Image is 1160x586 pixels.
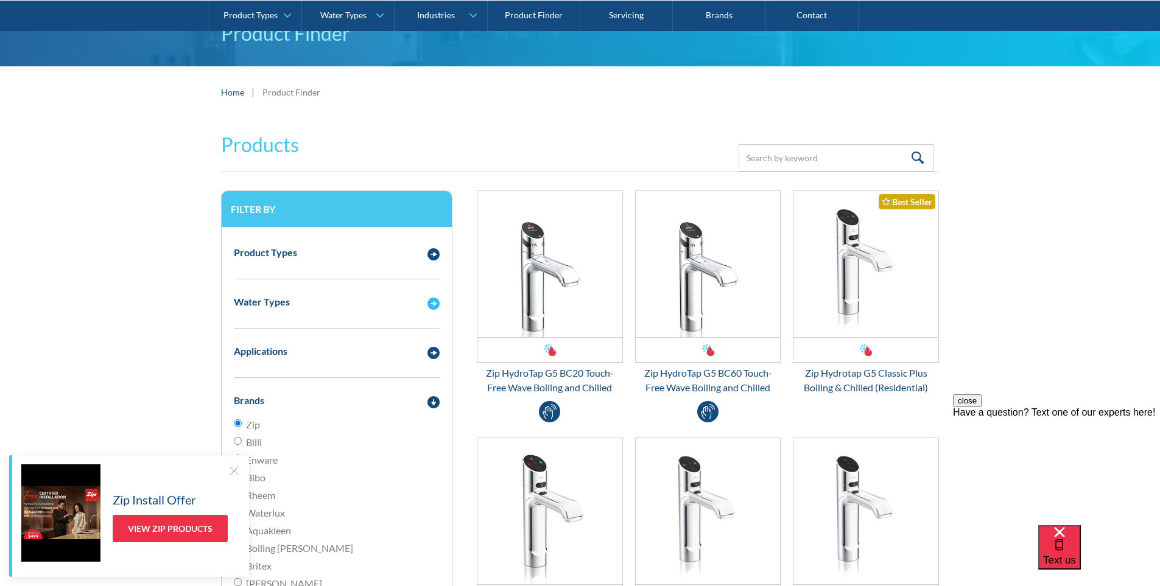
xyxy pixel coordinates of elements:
span: Rheem [246,488,275,503]
img: Zip HydroTap G5 B100 Boiling Only [793,438,938,584]
div: Product Finder [262,86,320,99]
input: Billi [234,437,242,445]
iframe: podium webchat widget prompt [953,394,1160,540]
a: Home [221,86,244,99]
a: Zip HydroTap G5 BC20 Touch-Free Wave Boiling and ChilledZip HydroTap G5 BC20 Touch-Free Wave Boil... [477,190,623,395]
div: Zip HydroTap G5 BC60 Touch-Free Wave Boiling and Chilled [635,366,781,395]
img: Zip Hydrotap G5 Classic Plus Boiling, Chilled & Sparkling (Residential) [477,438,622,584]
iframe: podium webchat widget bubble [1038,525,1160,586]
div: Product Types [223,10,278,20]
img: Zip Hydrotap G5 Classic Plus Chilled & Sparkling (Residential) [636,438,781,584]
span: Aquakleen [246,523,291,538]
img: Zip Install Offer [21,464,100,562]
h2: Products [221,130,299,159]
div: Zip Hydrotap G5 Classic Plus Boiling & Chilled (Residential) [793,366,939,395]
input: [PERSON_NAME] [234,578,242,586]
span: Boiling [PERSON_NAME] [246,541,353,556]
a: Zip HydroTap G5 BC60 Touch-Free Wave Boiling and ChilledZip HydroTap G5 BC60 Touch-Free Wave Boil... [635,190,781,395]
span: Bibo [246,470,265,485]
div: Applications [234,344,287,358]
div: Industries [417,10,455,20]
input: Zip [234,419,242,427]
input: Search by keyword [739,144,933,172]
div: Brands [234,393,264,408]
span: Billi [246,435,262,450]
span: Zip [246,417,260,432]
img: Zip HydroTap G5 BC20 Touch-Free Wave Boiling and Chilled [477,191,622,337]
a: Zip Hydrotap G5 Classic Plus Boiling & Chilled (Residential)Best SellerZip Hydrotap G5 Classic Pl... [793,190,939,395]
span: Enware [246,453,278,467]
div: Product Types [234,245,297,260]
h3: Filter by [231,203,443,215]
input: Enware [234,455,242,462]
div: Water Types [320,10,367,20]
div: Water Types [234,295,290,309]
div: | [250,85,256,99]
img: Zip Hydrotap G5 Classic Plus Boiling & Chilled (Residential) [793,191,938,337]
h1: Product Finder [221,19,940,48]
div: Best Seller [879,194,935,209]
img: Zip HydroTap G5 BC60 Touch-Free Wave Boiling and Chilled [636,191,781,337]
div: Zip HydroTap G5 BC20 Touch-Free Wave Boiling and Chilled [477,366,623,395]
a: View Zip Products [113,515,228,542]
span: Britex [246,559,272,573]
h5: Zip Install Offer [113,490,196,509]
span: Waterlux [246,506,285,520]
